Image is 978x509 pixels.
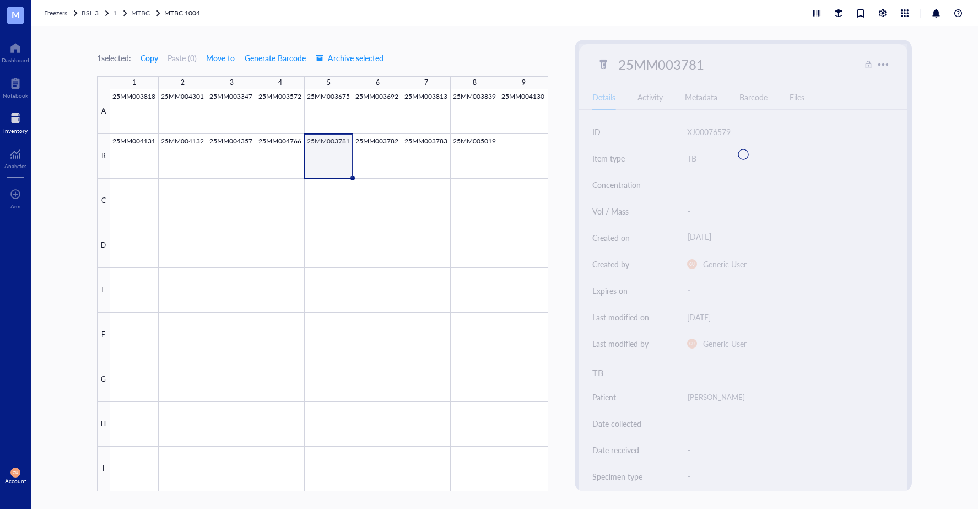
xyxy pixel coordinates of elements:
[181,76,185,89] div: 2
[12,7,20,21] span: M
[97,89,110,134] div: A
[424,76,428,89] div: 7
[316,53,383,62] span: Archive selected
[3,92,28,99] div: Notebook
[13,470,18,475] span: GU
[5,478,26,484] div: Account
[4,145,26,169] a: Analytics
[244,49,306,67] button: Generate Barcode
[4,163,26,169] div: Analytics
[2,57,29,63] div: Dashboard
[97,223,110,268] div: D
[44,8,67,18] span: Freezers
[97,313,110,357] div: F
[167,49,197,67] button: Paste (0)
[113,8,117,18] span: 1
[97,402,110,447] div: H
[113,8,162,19] a: 1MTBC
[97,134,110,179] div: B
[97,357,110,402] div: G
[327,76,331,89] div: 5
[376,76,380,89] div: 6
[82,8,99,18] span: BSL 3
[3,74,28,99] a: Notebook
[97,52,131,64] div: 1 selected:
[97,179,110,223] div: C
[141,53,158,62] span: Copy
[131,8,150,18] span: MTBC
[245,53,306,62] span: Generate Barcode
[3,110,28,134] a: Inventory
[473,76,477,89] div: 8
[278,76,282,89] div: 4
[2,39,29,63] a: Dashboard
[3,127,28,134] div: Inventory
[140,49,159,67] button: Copy
[44,8,79,19] a: Freezers
[82,8,111,19] a: BSL 3
[97,447,110,491] div: I
[522,76,526,89] div: 9
[164,8,202,19] a: MTBC 1004
[10,203,21,210] div: Add
[97,268,110,313] div: E
[206,49,235,67] button: Move to
[230,76,234,89] div: 3
[315,49,384,67] button: Archive selected
[132,76,136,89] div: 1
[206,53,235,62] span: Move to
